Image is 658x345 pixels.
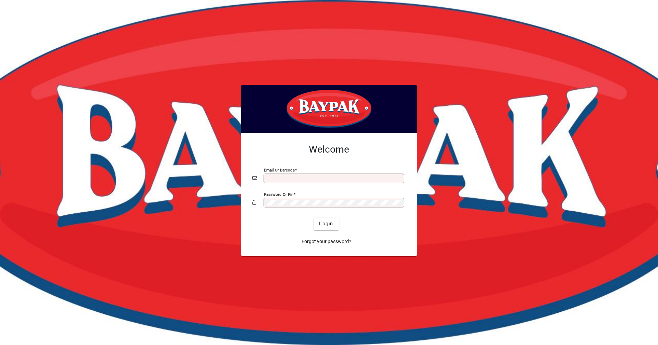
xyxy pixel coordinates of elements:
[299,236,354,248] a: Forgot your password?
[302,238,351,245] span: Forgot your password?
[264,192,293,197] mat-label: Password or Pin
[252,144,406,155] h2: Welcome
[319,220,333,227] span: Login
[264,167,295,172] mat-label: Email or Barcode
[314,218,339,230] button: Login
